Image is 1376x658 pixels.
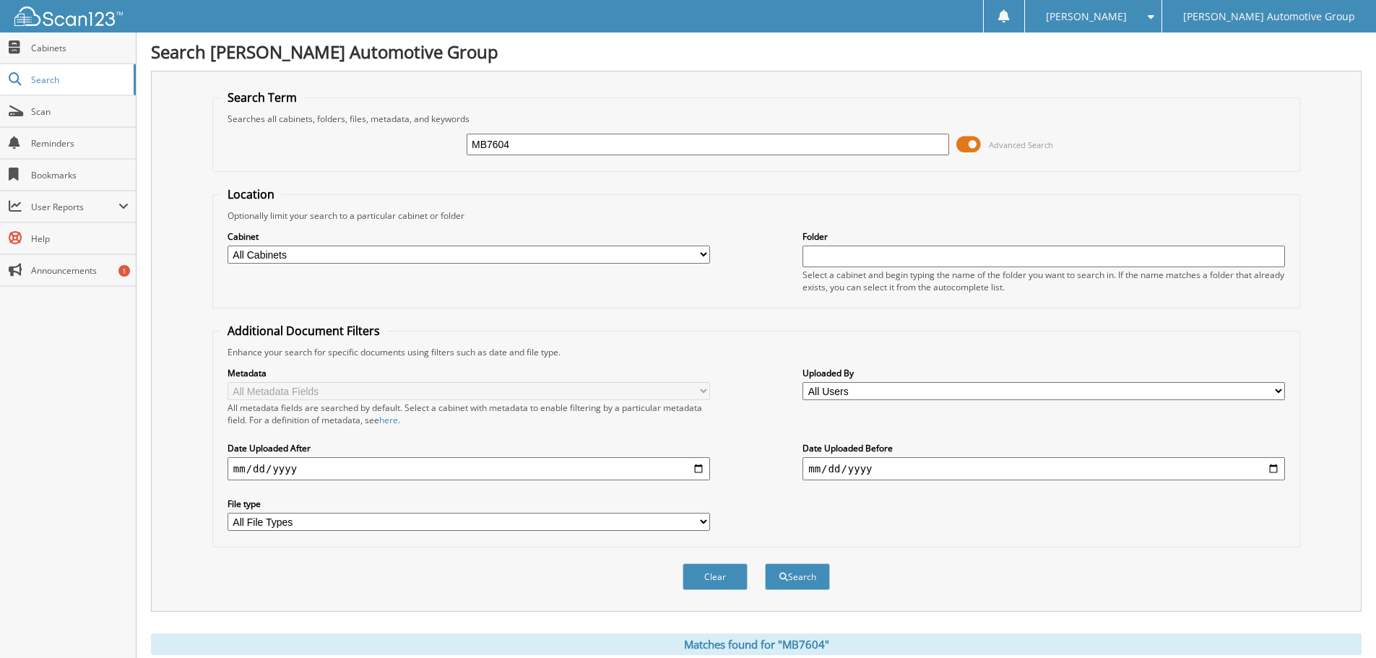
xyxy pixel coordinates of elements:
[220,186,282,202] legend: Location
[1046,12,1127,21] span: [PERSON_NAME]
[802,442,1285,454] label: Date Uploaded Before
[802,367,1285,379] label: Uploaded By
[31,105,129,118] span: Scan
[31,169,129,181] span: Bookmarks
[228,367,710,379] label: Metadata
[220,323,387,339] legend: Additional Document Filters
[31,233,129,245] span: Help
[31,137,129,150] span: Reminders
[220,209,1292,222] div: Optionally limit your search to a particular cabinet or folder
[14,7,123,26] img: scan123-logo-white.svg
[228,402,710,426] div: All metadata fields are searched by default. Select a cabinet with metadata to enable filtering b...
[228,442,710,454] label: Date Uploaded After
[802,269,1285,293] div: Select a cabinet and begin typing the name of the folder you want to search in. If the name match...
[31,42,129,54] span: Cabinets
[802,230,1285,243] label: Folder
[228,498,710,510] label: File type
[683,563,748,590] button: Clear
[118,265,130,277] div: 1
[765,563,830,590] button: Search
[31,74,126,86] span: Search
[220,346,1292,358] div: Enhance your search for specific documents using filters such as date and file type.
[228,457,710,480] input: start
[228,230,710,243] label: Cabinet
[989,139,1053,150] span: Advanced Search
[220,113,1292,125] div: Searches all cabinets, folders, files, metadata, and keywords
[1183,12,1355,21] span: [PERSON_NAME] Automotive Group
[379,414,398,426] a: here
[220,90,304,105] legend: Search Term
[31,201,118,213] span: User Reports
[31,264,129,277] span: Announcements
[151,40,1362,64] h1: Search [PERSON_NAME] Automotive Group
[151,633,1362,655] div: Matches found for "MB7604"
[802,457,1285,480] input: end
